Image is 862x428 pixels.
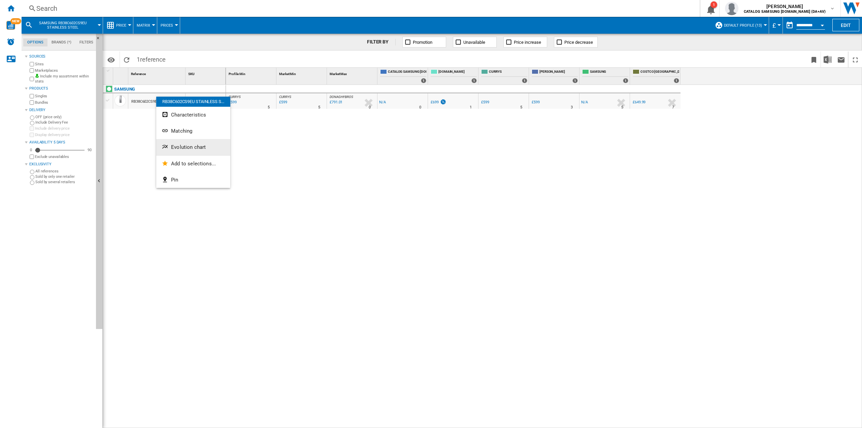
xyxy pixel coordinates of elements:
[171,128,192,134] span: Matching
[171,161,216,167] span: Add to selections...
[156,123,230,139] button: Matching
[156,156,230,172] button: Add to selections...
[156,107,230,123] button: Characteristics
[171,112,206,118] span: Characteristics
[171,144,206,150] span: Evolution chart
[156,172,230,188] button: Pin...
[156,97,230,107] div: RB38C602CS9EU STAINLESS S...
[171,177,178,183] span: Pin
[156,139,230,155] button: Evolution chart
